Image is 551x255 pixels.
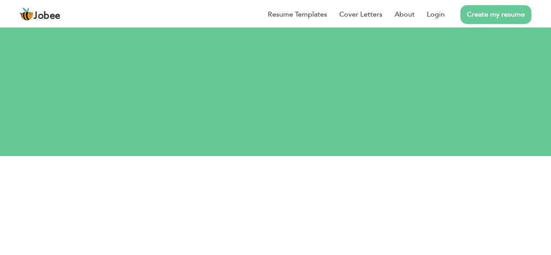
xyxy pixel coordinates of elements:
a: About [395,9,415,20]
a: Login [427,9,445,20]
a: Cover Letters [339,9,382,20]
img: jobee.io [20,7,34,21]
a: Resume Templates [268,9,327,20]
a: Jobee [20,7,61,21]
span: Jobee [34,11,61,21]
a: Create my resume [460,5,531,24]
